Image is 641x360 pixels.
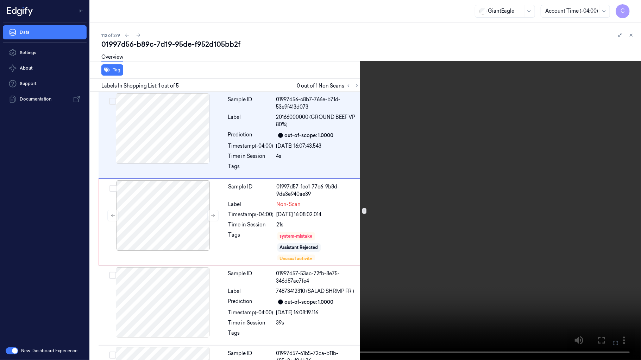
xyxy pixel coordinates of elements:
div: Timestamp (-04:00) [228,211,274,218]
button: Select row [109,185,117,192]
a: Support [3,77,87,91]
div: Prediction [228,131,274,140]
a: Settings [3,46,87,60]
span: Non-Scan [277,201,301,208]
div: Label [228,201,274,208]
div: Sample ID [228,270,274,285]
span: Labels In Shopping List: 1 out of 5 [101,82,179,90]
span: 0 out of 1 Non Scans [297,82,361,90]
div: 01997d56-b89c-7d19-95de-f952d105bb2f [101,39,635,49]
div: out-of-scope: 1.0000 [285,298,334,306]
div: Sample ID [228,183,274,198]
span: 112 of 279 [101,32,120,38]
div: Time in Session [228,221,274,229]
div: Tags [228,329,274,341]
div: Tags [228,231,274,261]
div: Label [228,114,274,128]
span: 74873412310 (SALAD SHRMP FR ) [276,288,354,295]
div: Time in Session [228,319,274,327]
a: Documentation [3,92,87,106]
button: About [3,61,87,75]
div: Time in Session [228,153,274,160]
div: Sample ID [228,96,274,111]
button: Toggle Navigation [75,5,87,17]
div: Assistant Rejected [280,244,318,251]
div: out-of-scope: 1.0000 [285,132,334,139]
a: Data [3,25,87,39]
a: Overview [101,53,123,62]
div: 01997d57-1ce1-77c6-9b8d-9da3e940ae39 [277,183,359,198]
button: Tag [101,64,123,76]
div: [DATE] 16:08:02.014 [277,211,359,218]
button: Select row [109,352,116,359]
div: Timestamp (-04:00) [228,309,274,316]
button: Select row [109,272,116,279]
div: 21s [277,221,359,229]
div: 01997d57-53ac-72fb-8e75-346d87ac7fe4 [276,270,360,285]
div: 4s [276,153,360,160]
div: [DATE] 16:07:43.543 [276,142,360,150]
span: 20166000000 (GROUND BEEF VP 80%) [276,114,360,128]
div: [DATE] 16:08:19.116 [276,309,360,316]
div: 01997d56-c8b7-766e-b71d-53e9f413d073 [276,96,360,111]
div: Unusual activity [280,256,313,262]
div: Timestamp (-04:00) [228,142,274,150]
button: Select row [109,98,116,105]
div: 39s [276,319,360,327]
div: Prediction [228,298,274,306]
div: Tags [228,163,274,174]
div: Label [228,288,274,295]
button: C [616,4,630,18]
div: system-mistake [280,233,313,239]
